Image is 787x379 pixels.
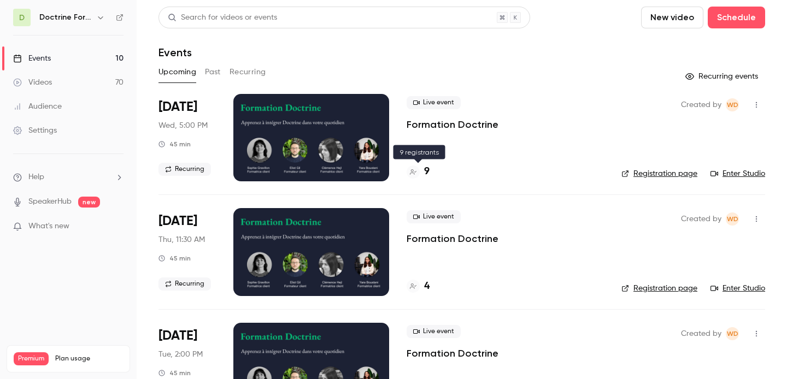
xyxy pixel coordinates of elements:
[407,164,430,179] a: 9
[407,347,498,360] a: Formation Doctrine
[710,168,765,179] a: Enter Studio
[19,12,25,23] span: D
[158,140,191,149] div: 45 min
[621,168,697,179] a: Registration page
[158,327,197,345] span: [DATE]
[14,352,49,365] span: Premium
[28,196,72,208] a: SpeakerHub
[78,197,100,208] span: new
[158,349,203,360] span: Tue, 2:00 PM
[424,164,430,179] h4: 9
[621,283,697,294] a: Registration page
[726,327,739,340] span: Webinar Doctrine
[726,212,739,226] span: Webinar Doctrine
[13,53,51,64] div: Events
[13,77,52,88] div: Videos
[681,212,721,226] span: Created by
[727,327,738,340] span: WD
[158,120,208,131] span: Wed, 5:00 PM
[168,12,277,23] div: Search for videos or events
[28,221,69,232] span: What's new
[205,63,221,81] button: Past
[230,63,266,81] button: Recurring
[158,212,197,230] span: [DATE]
[407,325,461,338] span: Live event
[726,98,739,111] span: Webinar Doctrine
[158,46,192,59] h1: Events
[407,232,498,245] a: Formation Doctrine
[158,277,211,291] span: Recurring
[158,369,191,377] div: 45 min
[727,212,738,226] span: WD
[407,210,461,223] span: Live event
[424,279,430,294] h4: 4
[407,279,430,294] a: 4
[55,354,123,363] span: Plan usage
[681,98,721,111] span: Created by
[39,12,92,23] h6: Doctrine Formation Corporate
[407,96,461,109] span: Live event
[13,171,124,183] li: help-dropdown-opener
[158,98,197,116] span: [DATE]
[727,98,738,111] span: WD
[681,327,721,340] span: Created by
[158,208,216,295] div: Oct 9 Thu, 11:30 AM (Europe/Paris)
[158,94,216,181] div: Oct 8 Wed, 5:00 PM (Europe/Paris)
[158,63,196,81] button: Upcoming
[28,171,44,183] span: Help
[641,7,703,28] button: New video
[407,118,498,131] a: Formation Doctrine
[158,234,205,245] span: Thu, 11:30 AM
[708,7,765,28] button: Schedule
[158,254,191,263] div: 45 min
[13,125,57,136] div: Settings
[710,283,765,294] a: Enter Studio
[680,68,765,85] button: Recurring events
[13,101,62,112] div: Audience
[110,222,124,232] iframe: Noticeable Trigger
[158,163,211,176] span: Recurring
